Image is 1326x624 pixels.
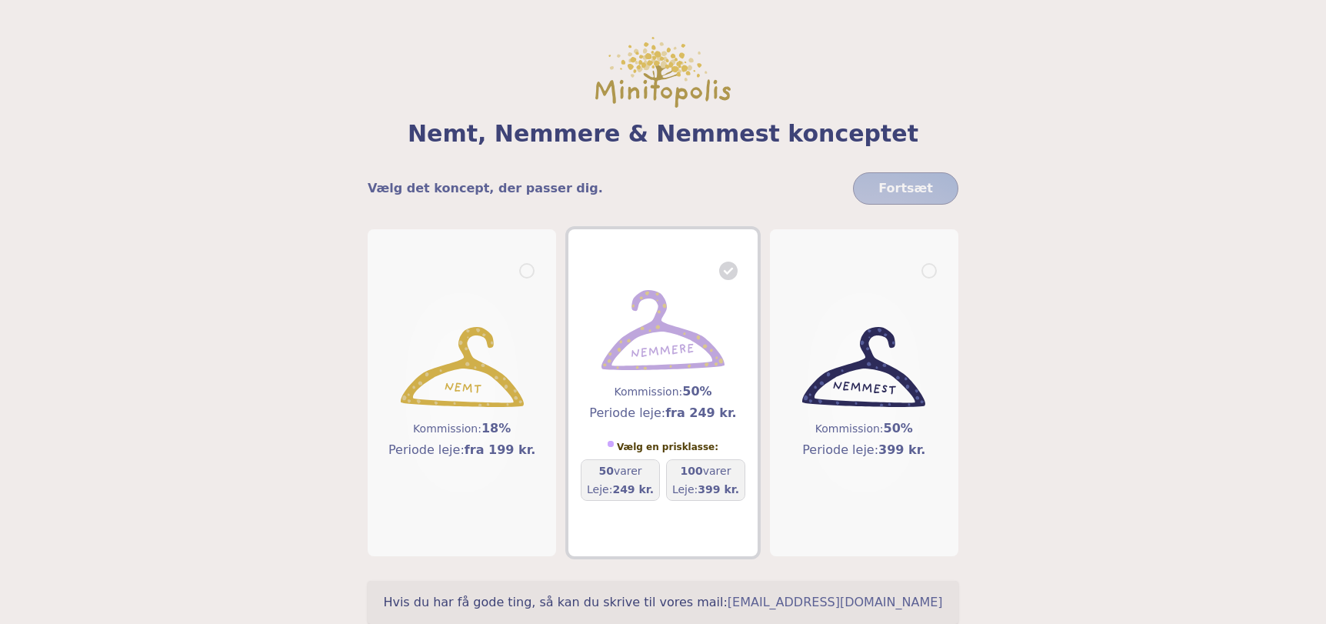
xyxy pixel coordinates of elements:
[383,595,727,609] span: Hvis du har få gode ting, så kan du skrive til vores mail:
[465,442,536,457] span: fra 199 kr.
[612,483,654,496] span: 249 kr.
[665,405,737,420] span: fra 249 kr.
[598,465,613,477] span: 50
[878,442,925,457] span: 399 kr.
[698,483,739,496] span: 399 kr.
[368,179,603,198] h5: Vælg det koncept, der passer dig.
[682,384,711,399] span: 50%
[388,419,535,438] h5: Kommission:
[878,179,933,198] span: Fortsæt
[802,419,925,438] h5: Kommission:
[481,421,511,435] span: 18%
[672,463,739,479] h5: varer
[853,172,958,205] button: Fortsæt
[368,120,958,148] span: Nemt, Nemmere & Nemmest konceptet
[802,441,925,459] h5: Periode leje:
[587,463,654,479] h5: varer
[680,465,702,477] span: 100
[728,595,943,609] a: [EMAIL_ADDRESS][DOMAIN_NAME]
[589,404,736,422] h5: Periode leje:
[589,382,736,401] h5: Kommission:
[617,441,718,453] span: Vælg en prisklasse:
[587,482,654,497] h5: Leje:
[672,482,739,497] h5: Leje:
[388,441,535,459] h5: Periode leje:
[884,421,913,435] span: 50%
